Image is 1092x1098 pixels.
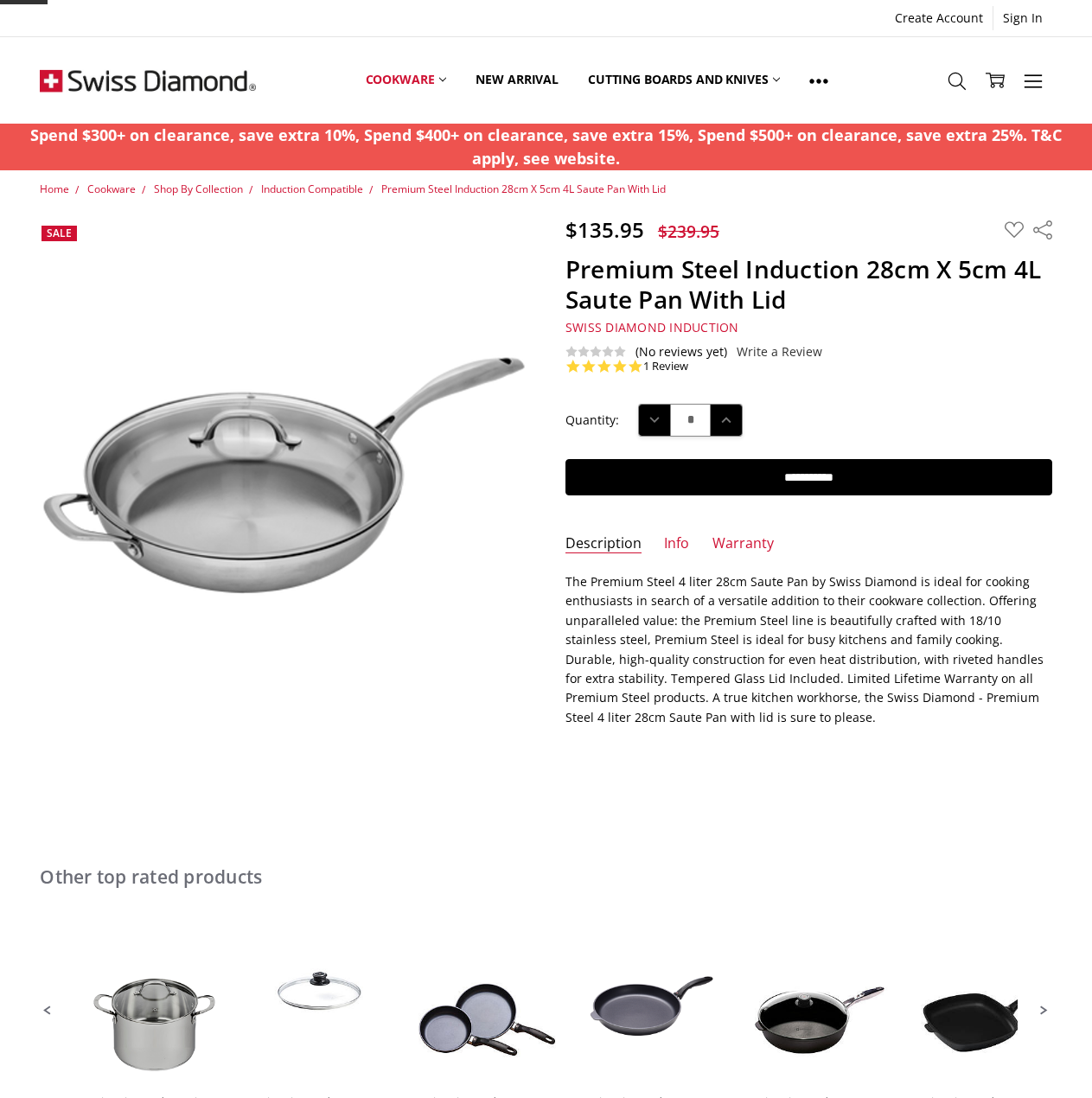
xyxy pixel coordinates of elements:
a: Swiss Diamond Induction [565,319,739,335]
span: Next Promoted Products Page [1037,1003,1052,1018]
a: Shop By Collection [154,182,243,196]
img: Premium Steel Induction 28cm X 5cm 4L Saute Pan With Lid [77,712,79,713]
span: (No reviews yet) [635,345,727,359]
a: New arrival [461,41,572,118]
a: Cookware [87,182,136,196]
span: $239.95 [658,220,719,243]
a: Write a Review [737,345,822,359]
label: Quantity: [565,411,619,430]
a: Home [40,182,69,196]
a: 1 reviews [643,359,688,374]
a: Warranty [712,534,774,554]
a: Cookware [351,41,462,118]
a: Sign In [993,6,1052,30]
img: Premium Steel Induction 28cm X 5cm 4L Saute Pan With Lid [87,712,89,713]
p: The Premium Steel 4 liter 28cm Saute Pan by Swiss Diamond is ideal for cooking enthusiasts in sea... [565,572,1052,727]
a: Show All [795,41,843,119]
span: Previous Promoted Products Page [40,1003,55,1018]
img: Free Shipping On Every Order [40,37,256,124]
a: Premium Steel Induction 28cm X 5cm 4L Saute Pan With Lid [381,182,666,196]
a: Premium Steel Induction 28cm X 5cm 4L Saute Pan With Lid [40,217,527,704]
a: Info [664,534,689,554]
a: Induction Compatible [261,182,363,196]
span: $135.95 [565,215,644,244]
a: Create Account [885,6,993,30]
h1: Premium Steel Induction 28cm X 5cm 4L Saute Pan With Lid [565,254,1052,315]
a: Cutting boards and knives [573,41,795,118]
a: Description [565,534,642,554]
p: Spend $300+ on clearance, save extra 10%, Spend $400+ on clearance, save extra 15%, Spend $500+ o... [10,124,1083,170]
img: Premium Steel Induction 28cm X 5cm 4L Saute Pan With Lid [40,298,527,622]
span: Sale [47,226,72,240]
h2: Other top rated products [40,869,1051,884]
img: Premium Steel Induction 28cm X 5cm 4L Saute Pan With Lid [82,712,84,713]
